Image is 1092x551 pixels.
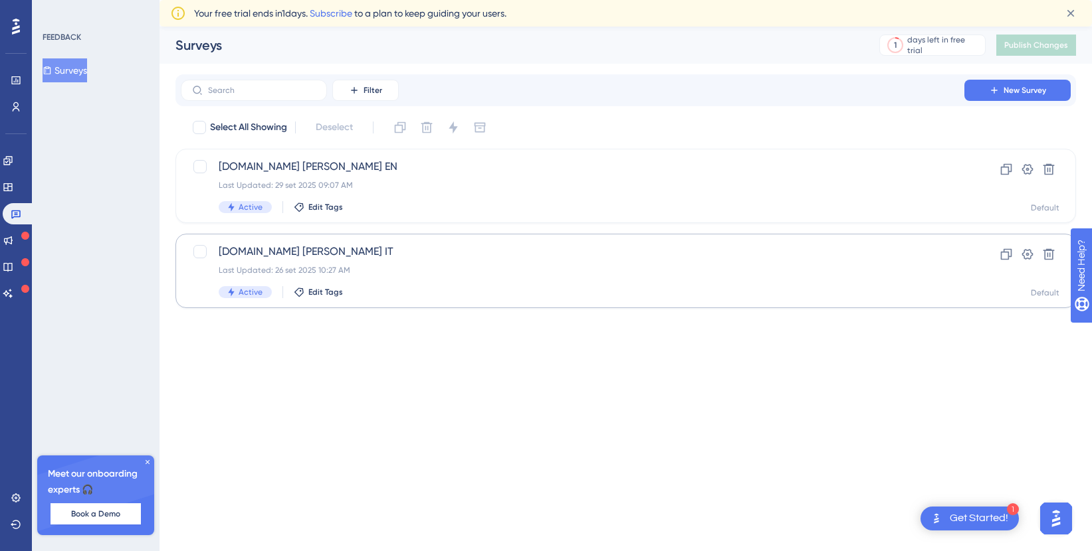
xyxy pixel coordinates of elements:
[31,3,83,19] span: Need Help?
[996,35,1076,56] button: Publish Changes
[1004,40,1068,50] span: Publish Changes
[310,8,352,19] a: Subscribe
[1031,287,1059,298] div: Default
[332,80,399,101] button: Filter
[1036,499,1076,538] iframe: UserGuiding AI Assistant Launcher
[48,466,144,498] span: Meet our onboarding experts 🎧
[43,58,87,82] button: Surveys
[239,202,263,212] span: Active
[950,511,1008,526] div: Get Started!
[210,119,287,135] span: Select All Showing
[928,511,944,526] img: launcher-image-alternative-text
[219,159,927,175] span: [DOMAIN_NAME] [PERSON_NAME] EN
[1004,85,1046,96] span: New Survey
[239,287,263,297] span: Active
[71,509,120,519] span: Book a Demo
[1031,202,1059,213] div: Default
[208,86,316,95] input: Search
[1007,503,1019,515] div: 1
[964,80,1071,101] button: New Survey
[194,5,506,21] span: Your free trial ends in 1 days. to a plan to keep guiding your users.
[907,35,981,56] div: days left in free trial
[175,36,846,54] div: Surveys
[219,265,927,275] div: Last Updated: 26 set 2025 10:27 AM
[219,244,927,260] span: [DOMAIN_NAME] [PERSON_NAME] IT
[43,32,81,42] div: FEEDBACK
[364,85,382,96] span: Filter
[894,40,897,50] div: 1
[308,202,343,212] span: Edit Tags
[51,503,141,524] button: Book a Demo
[294,202,343,212] button: Edit Tags
[921,507,1019,530] div: Open Get Started! checklist, remaining modules: 1
[219,180,927,191] div: Last Updated: 29 set 2025 09:07 AM
[308,287,343,297] span: Edit Tags
[304,116,365,139] button: Deselect
[294,287,343,297] button: Edit Tags
[316,119,353,135] span: Deselect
